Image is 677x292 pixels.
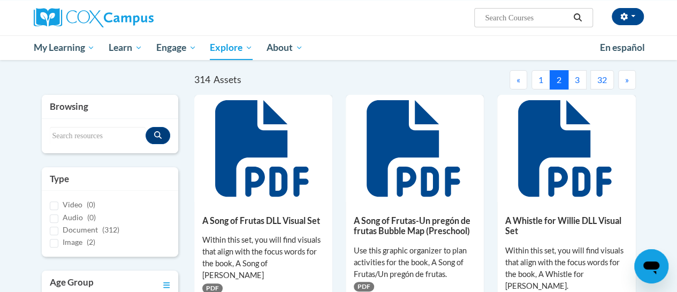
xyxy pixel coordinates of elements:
button: Search [569,11,585,24]
nav: Pagination Navigation [415,70,636,89]
span: Document [63,225,98,234]
span: About [267,41,303,54]
a: Engage [149,35,203,60]
a: Explore [203,35,260,60]
span: My Learning [33,41,95,54]
button: Search resources [146,127,170,144]
h5: A Whistle for Willie DLL Visual Set [505,215,627,236]
h3: Age Group [50,276,94,291]
span: (312) [102,225,119,234]
span: 314 [194,74,210,85]
span: Audio [63,213,83,222]
a: Toggle collapse [163,276,170,291]
h5: A Song of Frutas-Un pregón de frutas Bubble Map (Preschool) [354,215,476,236]
a: About [260,35,310,60]
a: My Learning [27,35,102,60]
span: En español [600,42,645,53]
span: Learn [109,41,142,54]
span: Assets [214,74,241,85]
span: PDF [354,282,374,291]
span: Video [63,200,82,209]
span: Engage [156,41,196,54]
div: Within this set, you will find visuals that align with the focus words for the book, A Song of [P... [202,234,324,281]
button: 32 [590,70,614,89]
img: Cox Campus [34,8,154,27]
span: » [625,74,629,85]
h3: Type [50,173,170,185]
span: (0) [87,213,96,222]
div: Main menu [26,35,652,60]
span: Explore [210,41,253,54]
button: Account Settings [612,8,644,25]
button: 2 [550,70,568,89]
div: Use this graphic organizer to plan activities for the book, A Song of Frutas/Un pregón de frutas. [354,245,476,280]
div: Within this set, you will find visuals that align with the focus words for the book, A Whistle fo... [505,245,627,292]
input: Search resources [50,127,146,145]
a: Cox Campus [34,8,226,27]
span: Image [63,237,82,246]
button: 1 [531,70,550,89]
h3: Browsing [50,100,170,113]
button: Next [618,70,636,89]
input: Search Courses [484,11,569,24]
a: En español [593,36,652,59]
span: « [516,74,520,85]
h5: A Song of Frutas DLL Visual Set [202,215,324,226]
button: Previous [509,70,527,89]
a: Learn [102,35,149,60]
button: 3 [568,70,587,89]
iframe: Button to launch messaging window [634,249,668,283]
span: (2) [87,237,95,246]
span: (0) [87,200,95,209]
